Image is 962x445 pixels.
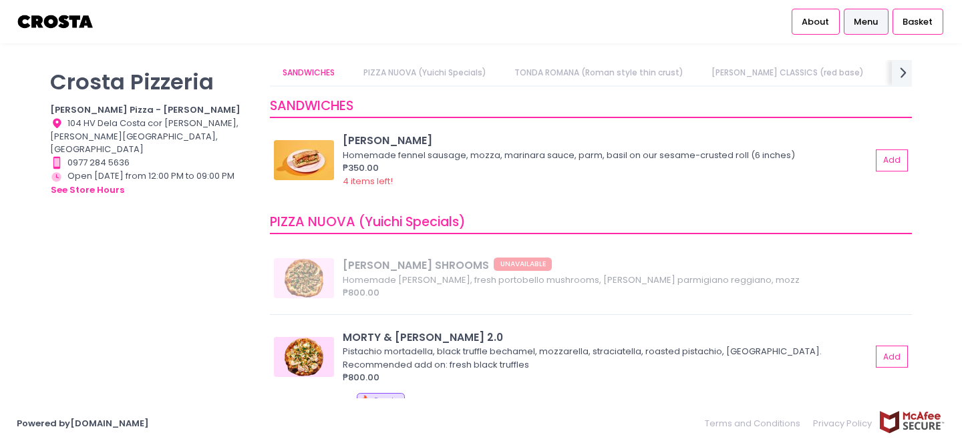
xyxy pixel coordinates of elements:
[876,149,908,171] button: Add
[343,330,871,345] div: MORTY & [PERSON_NAME] 2.0
[876,346,908,368] button: Add
[844,9,889,34] a: Menu
[374,396,401,406] span: Popular
[343,161,871,175] div: ₱350.00
[501,60,696,85] a: TONDA ROMANA (Roman style thin crust)
[903,15,933,29] span: Basket
[705,410,807,436] a: Terms and Conditions
[350,60,499,85] a: PIZZA NUOVA (Yuichi Specials)
[17,417,149,430] a: Powered by[DOMAIN_NAME]
[50,156,253,169] div: 0977 284 5636
[17,10,95,33] img: logo
[343,149,867,162] div: Homemade fennel sausage, mozza, marinara sauce, parm, basil on our sesame-crusted roll (6 inches)
[50,69,253,95] p: Crosta Pizzeria
[807,410,879,436] a: Privacy Policy
[274,140,334,180] img: HOAGIE ROLL
[343,371,871,384] div: ₱800.00
[792,9,840,34] a: About
[343,175,393,187] span: 4 items left!
[274,337,334,377] img: MORTY & ELLA 2.0
[802,15,829,29] span: About
[50,103,240,116] b: [PERSON_NAME] Pizza - [PERSON_NAME]
[50,117,253,156] div: 104 HV Dela Costa cor [PERSON_NAME], [PERSON_NAME][GEOGRAPHIC_DATA], [GEOGRAPHIC_DATA]
[878,410,945,434] img: mcafee-secure
[359,394,370,406] span: 🔥
[270,213,466,231] span: PIZZA NUOVA (Yuichi Specials)
[270,60,348,85] a: SANDWICHES
[699,60,877,85] a: [PERSON_NAME] CLASSICS (red base)
[270,97,353,115] span: SANDWICHES
[343,133,871,148] div: [PERSON_NAME]
[50,183,125,197] button: see store hours
[50,169,253,197] div: Open [DATE] from 12:00 PM to 09:00 PM
[343,345,867,371] div: Pistachio mortadella, black truffle bechamel, mozzarella, straciatella, roasted pistachio, [GEOGR...
[854,15,878,29] span: Menu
